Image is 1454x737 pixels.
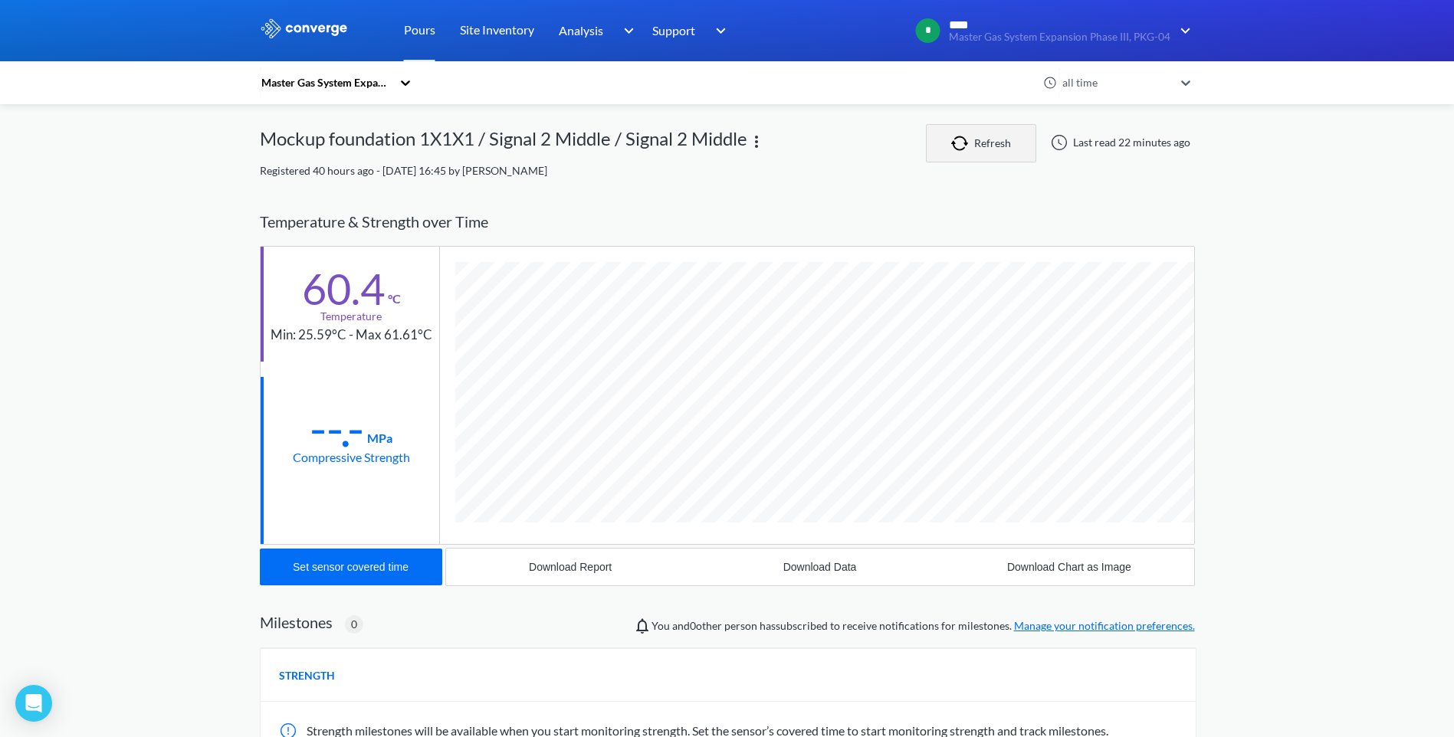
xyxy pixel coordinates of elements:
[926,124,1036,162] button: Refresh
[944,549,1193,585] button: Download Chart as Image
[260,164,547,177] span: Registered 40 hours ago - [DATE] 16:45 by [PERSON_NAME]
[652,21,695,40] span: Support
[260,74,392,91] div: Master Gas System Expansion Phase III, PKG-04
[271,325,432,346] div: Min: 25.59°C - Max 61.61°C
[559,21,603,40] span: Analysis
[302,270,385,308] div: 60.4
[529,561,612,573] div: Download Report
[1042,133,1195,152] div: Last read 22 minutes ago
[1170,21,1195,40] img: downArrow.svg
[260,198,1195,246] div: Temperature & Strength over Time
[293,561,409,573] div: Set sensor covered time
[310,409,364,447] div: --.-
[747,133,766,151] img: more.svg
[1058,74,1173,91] div: all time
[260,18,349,38] img: logo_ewhite.svg
[949,31,1170,43] span: Master Gas System Expansion Phase III, PKG-04
[351,616,357,633] span: 0
[706,21,730,40] img: downArrow.svg
[260,124,747,162] div: Mockup foundation 1X1X1 / Signal 2 Middle / Signal 2 Middle
[1014,619,1195,632] a: Manage your notification preferences.
[1043,76,1057,90] img: icon-clock.svg
[293,447,410,467] div: Compressive Strength
[633,617,652,635] img: notifications-icon.svg
[690,619,722,632] span: 0 other
[15,685,52,722] div: Open Intercom Messenger
[279,667,335,684] span: STRENGTH
[783,561,857,573] div: Download Data
[260,549,442,585] button: Set sensor covered time
[260,613,333,631] h2: Milestones
[320,308,382,325] div: Temperature
[652,617,1195,634] span: You and person has subscribed to receive notifications for milestones.
[446,549,695,585] button: Download Report
[613,21,638,40] img: downArrow.svg
[1007,561,1131,573] div: Download Chart as Image
[695,549,944,585] button: Download Data
[951,136,974,151] img: icon-refresh.svg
